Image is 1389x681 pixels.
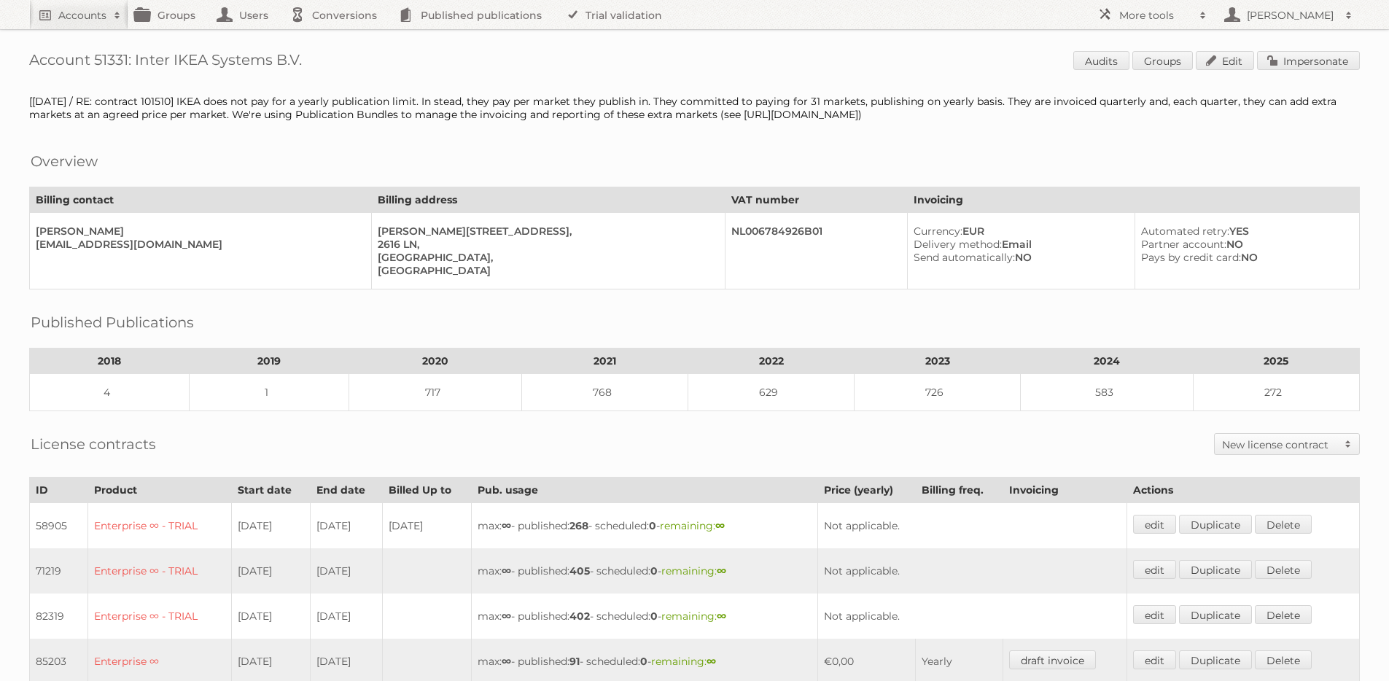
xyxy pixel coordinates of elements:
[58,8,106,23] h2: Accounts
[1179,560,1252,579] a: Duplicate
[378,251,713,264] div: [GEOGRAPHIC_DATA],
[1257,51,1360,70] a: Impersonate
[1193,349,1359,374] th: 2025
[1196,51,1254,70] a: Edit
[232,478,310,503] th: Start date
[914,225,962,238] span: Currency:
[522,374,688,411] td: 768
[1193,374,1359,411] td: 272
[1255,605,1312,624] a: Delete
[502,655,511,668] strong: ∞
[31,433,156,455] h2: License contracts
[1133,650,1176,669] a: edit
[378,238,713,251] div: 2616 LN,
[471,503,818,549] td: max: - published: - scheduled: -
[707,655,716,668] strong: ∞
[310,594,382,639] td: [DATE]
[1127,478,1360,503] th: Actions
[649,519,656,532] strong: 0
[310,548,382,594] td: [DATE]
[640,655,647,668] strong: 0
[88,594,232,639] td: Enterprise ∞ - TRIAL
[855,349,1021,374] th: 2023
[30,503,88,549] td: 58905
[502,519,511,532] strong: ∞
[569,655,580,668] strong: 91
[725,187,907,213] th: VAT number
[36,238,359,251] div: [EMAIL_ADDRESS][DOMAIN_NAME]
[818,478,915,503] th: Price (yearly)
[30,548,88,594] td: 71219
[1179,650,1252,669] a: Duplicate
[1255,515,1312,534] a: Delete
[1141,225,1347,238] div: YES
[371,187,725,213] th: Billing address
[1009,650,1096,669] a: draft invoice
[378,225,713,238] div: [PERSON_NAME][STREET_ADDRESS],
[818,594,1127,639] td: Not applicable.
[471,594,818,639] td: max: - published: - scheduled: -
[232,503,310,549] td: [DATE]
[1133,560,1176,579] a: edit
[914,225,1123,238] div: EUR
[914,238,1123,251] div: Email
[30,594,88,639] td: 82319
[232,594,310,639] td: [DATE]
[818,548,1127,594] td: Not applicable.
[818,503,1127,549] td: Not applicable.
[310,503,382,549] td: [DATE]
[190,349,349,374] th: 2019
[914,238,1002,251] span: Delivery method:
[717,610,726,623] strong: ∞
[1073,51,1129,70] a: Audits
[717,564,726,577] strong: ∞
[914,251,1123,264] div: NO
[1133,605,1176,624] a: edit
[502,610,511,623] strong: ∞
[522,349,688,374] th: 2021
[1141,238,1226,251] span: Partner account:
[1003,478,1127,503] th: Invoicing
[569,610,590,623] strong: 402
[1141,251,1347,264] div: NO
[88,503,232,549] td: Enterprise ∞ - TRIAL
[855,374,1021,411] td: 726
[30,478,88,503] th: ID
[1179,605,1252,624] a: Duplicate
[1222,437,1337,452] h2: New license contract
[1255,560,1312,579] a: Delete
[383,478,472,503] th: Billed Up to
[725,213,907,289] td: NL006784926B01
[349,374,522,411] td: 717
[915,478,1003,503] th: Billing freq.
[1141,225,1229,238] span: Automated retry:
[88,478,232,503] th: Product
[29,95,1360,121] div: [[DATE] / RE: contract 101510] IKEA does not pay for a yearly publication limit. In stead, they p...
[190,374,349,411] td: 1
[502,564,511,577] strong: ∞
[30,374,190,411] td: 4
[1132,51,1193,70] a: Groups
[383,503,472,549] td: [DATE]
[1133,515,1176,534] a: edit
[715,519,725,532] strong: ∞
[688,349,855,374] th: 2022
[1021,374,1194,411] td: 583
[688,374,855,411] td: 629
[569,564,590,577] strong: 405
[1021,349,1194,374] th: 2024
[660,519,725,532] span: remaining:
[651,655,716,668] span: remaining:
[471,478,818,503] th: Pub. usage
[1243,8,1338,23] h2: [PERSON_NAME]
[661,564,726,577] span: remaining:
[378,264,713,277] div: [GEOGRAPHIC_DATA]
[1141,238,1347,251] div: NO
[31,311,194,333] h2: Published Publications
[1119,8,1192,23] h2: More tools
[471,548,818,594] td: max: - published: - scheduled: -
[349,349,522,374] th: 2020
[1215,434,1359,454] a: New license contract
[310,478,382,503] th: End date
[88,548,232,594] td: Enterprise ∞ - TRIAL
